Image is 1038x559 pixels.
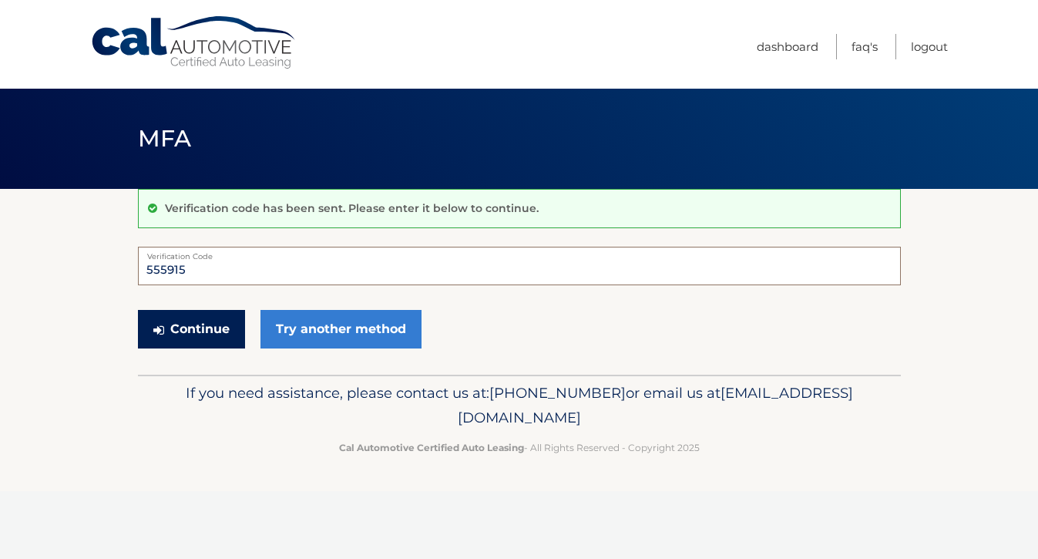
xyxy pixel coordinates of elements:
[757,34,818,59] a: Dashboard
[148,381,891,430] p: If you need assistance, please contact us at: or email us at
[138,310,245,349] button: Continue
[90,15,298,70] a: Cal Automotive
[138,247,901,285] input: Verification Code
[339,442,524,453] strong: Cal Automotive Certified Auto Leasing
[148,439,891,456] p: - All Rights Reserved - Copyright 2025
[138,247,901,259] label: Verification Code
[458,384,853,426] span: [EMAIL_ADDRESS][DOMAIN_NAME]
[489,384,626,402] span: [PHONE_NUMBER]
[852,34,878,59] a: FAQ's
[911,34,948,59] a: Logout
[260,310,422,349] a: Try another method
[138,124,192,153] span: MFA
[165,201,539,215] p: Verification code has been sent. Please enter it below to continue.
